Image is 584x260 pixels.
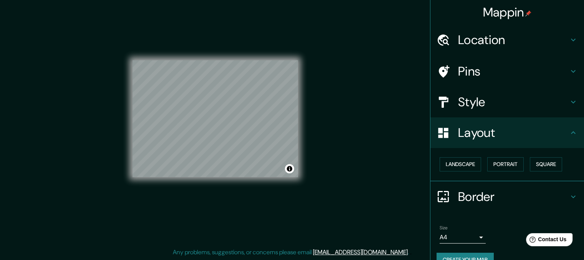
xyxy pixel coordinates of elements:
h4: Style [458,94,569,110]
div: . [410,248,412,257]
iframe: Help widget launcher [516,230,576,252]
a: [EMAIL_ADDRESS][DOMAIN_NAME] [313,248,408,256]
div: Location [430,25,584,55]
h4: Mappin [483,5,532,20]
div: Pins [430,56,584,87]
div: Style [430,87,584,117]
h4: Location [458,32,569,48]
button: Toggle attribution [285,164,294,173]
button: Square [530,157,562,171]
canvas: Map [132,60,298,177]
p: Any problems, suggestions, or concerns please email . [173,248,409,257]
button: Portrait [487,157,524,171]
label: Size [440,224,448,231]
div: A4 [440,231,486,244]
h4: Border [458,189,569,204]
div: Border [430,181,584,212]
button: Landscape [440,157,481,171]
div: Layout [430,117,584,148]
h4: Pins [458,64,569,79]
img: pin-icon.png [525,10,531,16]
div: . [409,248,410,257]
h4: Layout [458,125,569,140]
